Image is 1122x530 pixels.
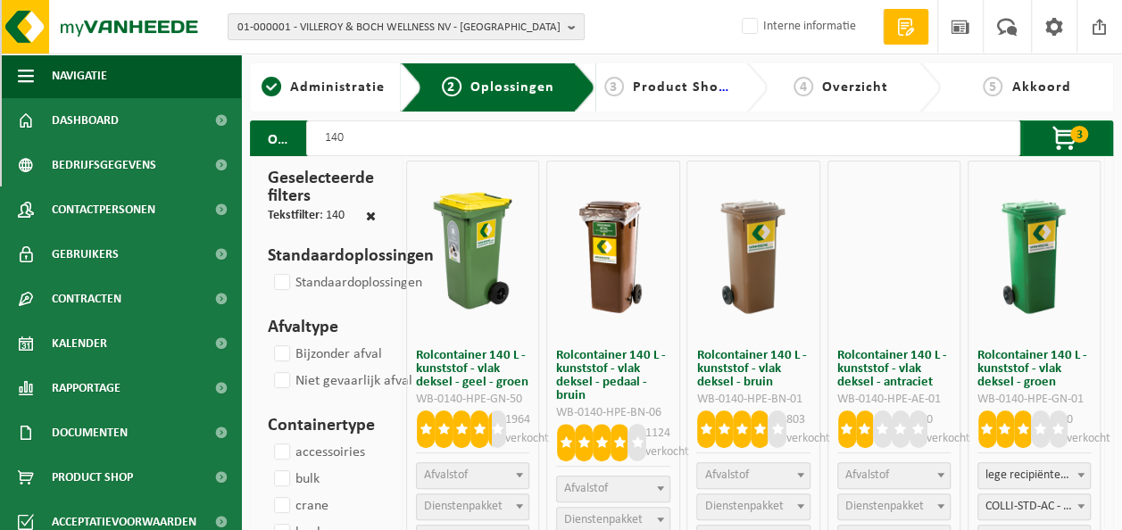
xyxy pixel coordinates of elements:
[268,165,376,210] h3: Geselecteerde filters
[978,463,1090,488] span: lege recipiënten (product)
[794,77,813,96] span: 4
[52,143,156,187] span: Bedrijfsgegevens
[1070,126,1088,143] span: 3
[983,77,1002,96] span: 5
[306,120,1020,156] input: Zoeken
[270,368,412,394] label: Niet gevaarlijk afval
[777,77,904,98] a: 4Overzicht
[268,210,345,225] div: : 140
[704,500,783,513] span: Dienstenpakket
[505,410,549,448] p: 1964 verkocht
[687,185,819,316] img: WB-0140-HPE-BN-01
[837,349,951,389] h3: Rolcontainer 140 L - kunststof - vlak deksel - antraciet
[785,410,829,448] p: 803 verkocht
[696,393,810,406] div: WB-0140-HPE-BN-01
[52,277,121,321] span: Contracten
[424,500,503,513] span: Dienstenpakket
[696,349,810,389] h3: Rolcontainer 140 L - kunststof - vlak deksel - bruin
[556,349,669,402] h3: Rolcontainer 140 L - kunststof - vlak deksel - pedaal - bruin
[470,80,554,95] span: Oplossingen
[270,466,320,493] label: bulk
[436,77,559,98] a: 2Oplossingen
[268,243,376,269] h3: Standaardoplossingen
[52,232,119,277] span: Gebruikers
[547,185,678,316] img: WB-0140-HPE-BN-06
[416,393,529,406] div: WB-0140-HPE-GN-50
[633,80,769,95] span: Product Shop Items
[442,77,461,96] span: 2
[1067,410,1110,448] p: 0 verkocht
[1011,80,1070,95] span: Akkoord
[52,187,155,232] span: Contactpersonen
[977,349,1091,389] h3: Rolcontainer 140 L - kunststof - vlak deksel - groen
[52,54,107,98] span: Navigatie
[268,412,376,439] h3: Containertype
[270,341,382,368] label: Bijzonder afval
[556,407,669,419] div: WB-0140-HPE-BN-06
[837,393,951,406] div: WB-0140-HPE-AE-01
[564,482,608,495] span: Afvalstof
[270,493,328,519] label: crane
[52,366,121,410] span: Rapportage
[978,494,1090,519] span: COLLI-STD-AC - Tpt/pall; Trtmt/wu (SP-M-000026)
[237,14,561,41] span: 01-000001 - VILLEROY & BOCH WELLNESS NV - [GEOGRAPHIC_DATA]
[822,80,888,95] span: Overzicht
[290,80,385,95] span: Administratie
[228,13,585,40] button: 01-000001 - VILLEROY & BOCH WELLNESS NV - [GEOGRAPHIC_DATA]
[250,120,306,156] h2: Onze oplossingen
[268,209,320,222] span: Tekstfilter
[270,269,422,296] label: Standaardoplossingen
[564,513,643,526] span: Dienstenpakket
[424,468,468,482] span: Afvalstof
[259,77,386,98] a: 1Administratie
[977,462,1091,489] span: lege recipiënten (product)
[604,77,624,96] span: 3
[52,321,107,366] span: Kalender
[927,410,970,448] p: 0 verkocht
[52,98,119,143] span: Dashboard
[270,439,365,466] label: accessoiries
[968,185,1100,316] img: WB-0140-HPE-GN-01
[950,77,1104,98] a: 5Akkoord
[1022,120,1111,156] button: 3
[645,424,689,461] p: 1124 verkocht
[52,410,128,455] span: Documenten
[604,77,732,98] a: 3Product Shop Items
[977,393,1091,406] div: WB-0140-HPE-GN-01
[416,349,529,389] h3: Rolcontainer 140 L - kunststof - vlak deksel - geel - groen
[738,13,856,40] label: Interne informatie
[845,468,889,482] span: Afvalstof
[268,314,376,341] h3: Afvaltype
[845,500,924,513] span: Dienstenpakket
[407,185,538,316] img: WB-0140-HPE-GN-50
[977,493,1091,520] span: COLLI-STD-AC - Tpt/pall; Trtmt/wu (SP-M-000026)
[262,77,281,96] span: 1
[52,455,133,500] span: Product Shop
[704,468,748,482] span: Afvalstof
